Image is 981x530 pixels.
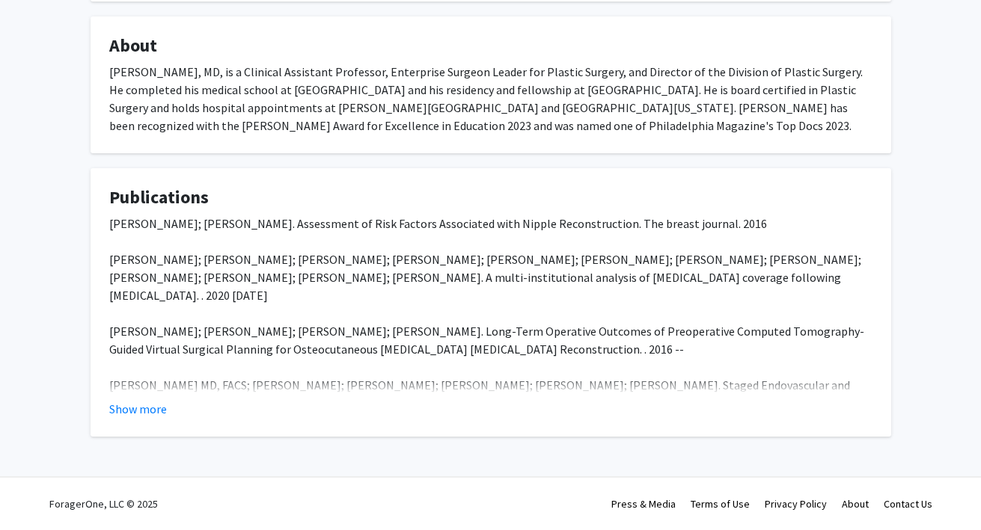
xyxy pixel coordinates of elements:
div: [PERSON_NAME], MD, is a Clinical Assistant Professor, Enterprise Surgeon Leader for Plastic Surge... [109,63,872,135]
iframe: Chat [11,463,64,519]
a: Contact Us [884,497,932,511]
a: Privacy Policy [765,497,827,511]
a: Terms of Use [691,497,750,511]
div: ForagerOne, LLC © 2025 [49,478,158,530]
button: Show more [109,400,167,418]
h4: Publications [109,187,872,209]
h4: About [109,35,872,57]
a: About [842,497,869,511]
div: [PERSON_NAME]; [PERSON_NAME]. Assessment of Risk Factors Associated with Nipple Reconstruction. T... [109,215,872,484]
a: Press & Media [611,497,676,511]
